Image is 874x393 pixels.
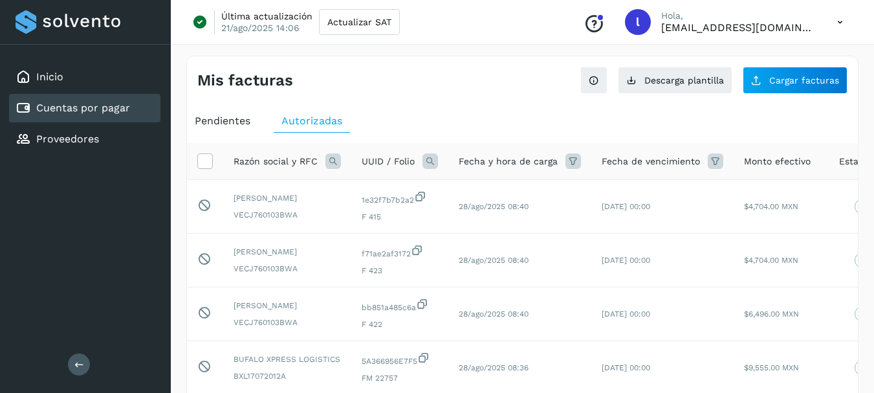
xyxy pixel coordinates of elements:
[281,115,342,127] span: Autorizadas
[221,10,312,22] p: Última actualización
[602,363,650,372] span: [DATE] 00:00
[319,9,400,35] button: Actualizar SAT
[459,256,529,265] span: 28/ago/2025 08:40
[362,298,438,313] span: bb851a485c6a
[234,354,341,365] span: BUFALO XPRESS LOGISTICS
[661,10,816,21] p: Hola,
[661,21,816,34] p: luisfgonzalez@solgic.mx
[362,190,438,206] span: 1e32f7b7b2a2
[769,76,839,85] span: Cargar facturas
[644,76,724,85] span: Descarga plantilla
[744,155,811,168] span: Monto efectivo
[234,209,341,221] span: VECJ760103BWA
[234,370,341,382] span: BXL17072012A
[234,155,318,168] span: Razón social y RFC
[195,115,250,127] span: Pendientes
[744,309,799,319] span: $6,496.00 MXN
[744,256,798,265] span: $4,704.00 MXN
[327,17,391,27] span: Actualizar SAT
[602,309,650,319] span: [DATE] 00:00
[618,67,732,94] button: Descarga plantilla
[36,102,130,114] a: Cuentas por pagar
[362,244,438,260] span: f71ae2af3172
[234,192,341,204] span: [PERSON_NAME]
[744,202,798,211] span: $4,704.00 MXN
[9,63,160,91] div: Inicio
[197,71,293,90] h4: Mis facturas
[602,256,650,265] span: [DATE] 00:00
[602,155,700,168] span: Fecha de vencimiento
[602,202,650,211] span: [DATE] 00:00
[459,202,529,211] span: 28/ago/2025 08:40
[9,125,160,153] div: Proveedores
[459,155,558,168] span: Fecha y hora de carga
[234,263,341,275] span: VECJ760103BWA
[362,155,415,168] span: UUID / Folio
[234,246,341,258] span: [PERSON_NAME]
[9,94,160,122] div: Cuentas por pagar
[362,265,438,276] span: F 423
[744,363,799,372] span: $9,555.00 MXN
[362,319,438,330] span: F 422
[362,211,438,223] span: F 415
[234,317,341,328] span: VECJ760103BWA
[743,67,847,94] button: Cargar facturas
[362,352,438,367] span: 5A366956E7F5
[362,372,438,384] span: FM 22757
[459,309,529,319] span: 28/ago/2025 08:40
[221,22,300,34] p: 21/ago/2025 14:06
[36,71,63,83] a: Inicio
[459,363,529,372] span: 28/ago/2025 08:36
[36,133,99,145] a: Proveedores
[234,300,341,311] span: [PERSON_NAME]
